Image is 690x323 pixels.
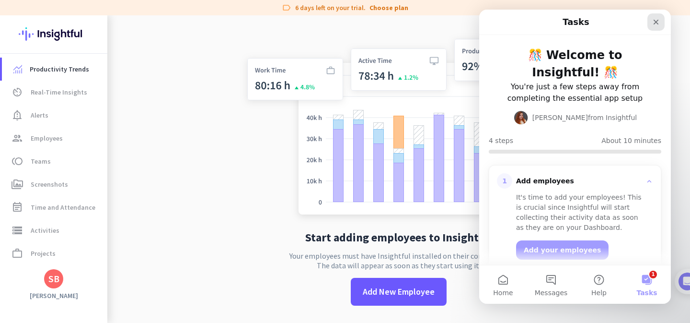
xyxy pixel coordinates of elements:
[11,179,23,190] i: perm_media
[2,81,107,104] a: av_timerReal-Time Insights
[351,278,447,306] button: Add New Employee
[31,156,51,167] span: Teams
[240,33,557,224] img: no-search-results
[2,242,107,265] a: work_outlineProjects
[2,58,107,81] a: menu-itemProductivity Trends
[31,86,87,98] span: Real-Time Insights
[2,265,107,288] a: data_usageReportsexpand_more
[11,225,23,236] i: storage
[31,132,63,144] span: Employees
[31,225,59,236] span: Activities
[289,251,508,270] p: Your employees must have Insightful installed on their computers. The data will appear as soon as...
[11,86,23,98] i: av_timer
[31,179,68,190] span: Screenshots
[305,232,493,243] h2: Start adding employees to Insightful
[2,173,107,196] a: perm_mediaScreenshots
[2,196,107,219] a: event_noteTime and Attendance
[282,3,291,12] i: label
[2,150,107,173] a: tollTeams
[31,248,56,259] span: Projects
[82,268,100,285] button: expand_more
[13,65,22,73] img: menu-item
[11,202,23,213] i: event_note
[2,104,107,127] a: notification_importantAlerts
[11,248,23,259] i: work_outline
[19,15,89,53] img: Insightful logo
[2,127,107,150] a: groupEmployees
[11,109,23,121] i: notification_important
[363,286,435,298] span: Add New Employee
[2,219,107,242] a: storageActivities
[11,132,23,144] i: group
[31,202,95,213] span: Time and Attendance
[369,3,408,12] a: Choose plan
[31,109,48,121] span: Alerts
[11,156,23,167] i: toll
[48,274,59,284] div: SB
[479,10,671,304] iframe: Intercom live chat
[30,63,89,75] span: Productivity Trends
